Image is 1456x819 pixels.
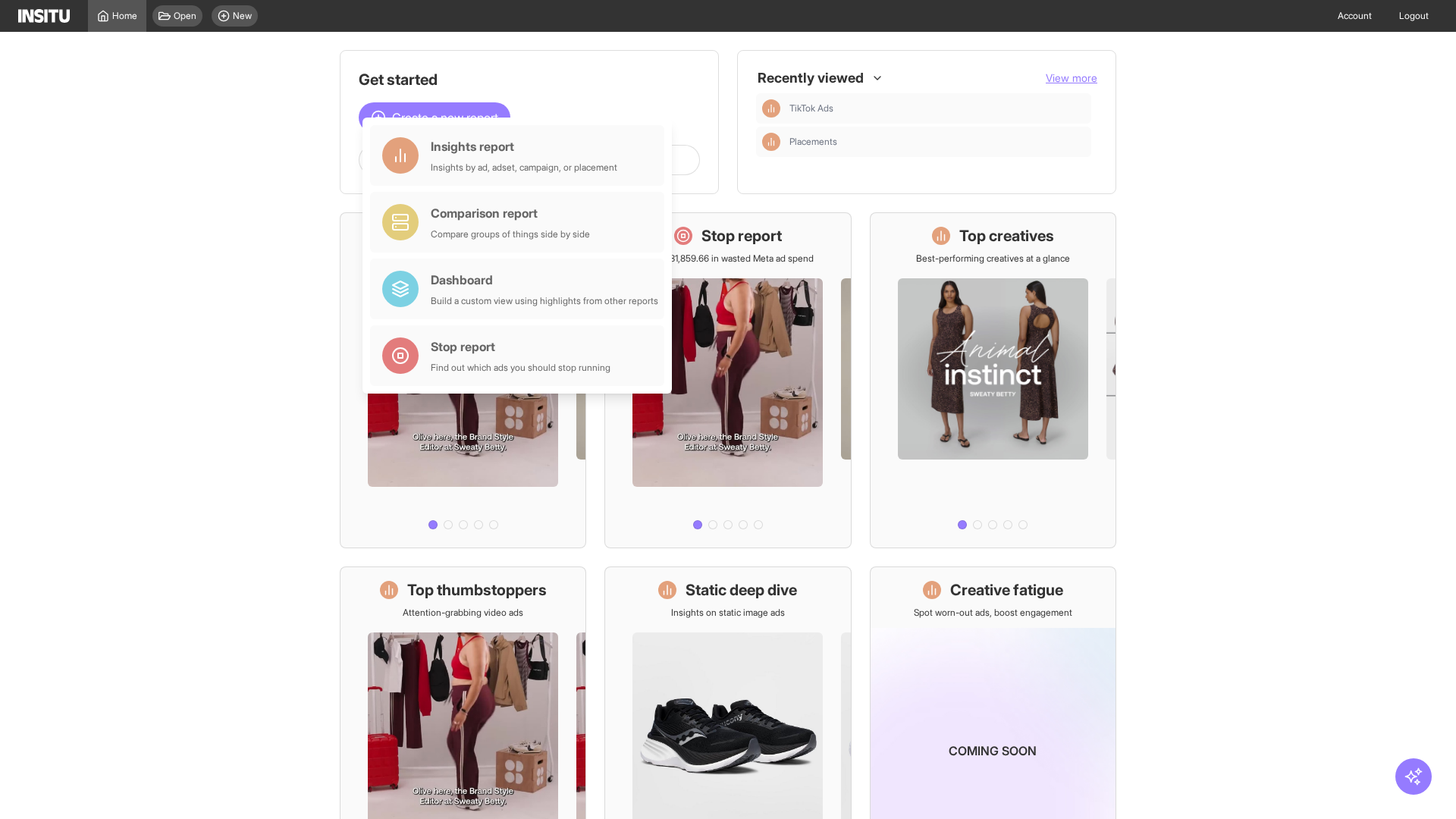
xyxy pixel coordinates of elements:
[789,102,833,115] span: TikTok Ads
[431,204,590,222] div: Comparison report
[642,253,814,265] p: Save £31,859.66 in wasted Meta ad spend
[604,212,851,548] a: Stop reportSave £31,859.66 in wasted Meta ad spend
[762,99,780,118] div: Insights
[431,362,610,374] div: Find out which ads you should stop running
[431,271,658,289] div: Dashboard
[870,212,1116,548] a: Top creativesBest-performing creatives at a glance
[789,136,837,148] span: Placements
[431,228,590,240] div: Compare groups of things side by side
[340,212,586,548] a: What's live nowSee all active ads instantly
[359,69,700,90] h1: Get started
[431,337,610,356] div: Stop report
[1046,71,1097,86] button: View more
[959,225,1054,246] h1: Top creatives
[916,253,1070,265] p: Best-performing creatives at a glance
[174,10,196,22] span: Open
[359,102,510,133] button: Create a new report
[671,607,785,619] p: Insights on static image ads
[1046,71,1097,84] span: View more
[407,579,547,601] h1: Top thumbstoppers
[686,579,797,601] h1: Static deep dive
[112,10,137,22] span: Home
[789,102,1085,115] span: TikTok Ads
[18,9,70,23] img: Logo
[392,108,498,127] span: Create a new report
[431,137,617,155] div: Insights report
[233,10,252,22] span: New
[789,136,1085,148] span: Placements
[431,295,658,307] div: Build a custom view using highlights from other reports
[403,607,523,619] p: Attention-grabbing video ads
[701,225,782,246] h1: Stop report
[762,133,780,151] div: Insights
[431,162,617,174] div: Insights by ad, adset, campaign, or placement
